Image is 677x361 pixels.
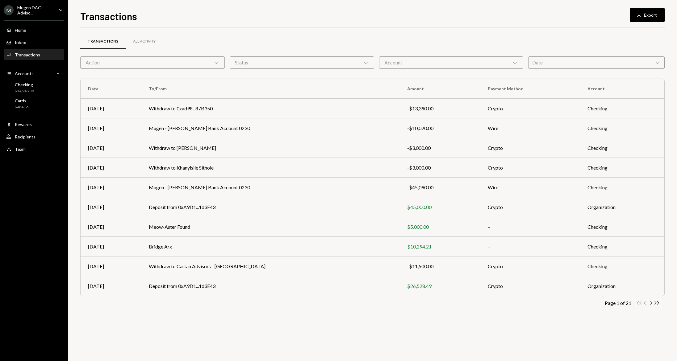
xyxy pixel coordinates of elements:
td: Organization [580,276,664,296]
td: Withdraw to Cartan Advisors - [GEOGRAPHIC_DATA] [141,256,400,276]
td: Checking [580,118,664,138]
div: Inbox [15,40,26,45]
div: -$3,000.00 [407,164,473,171]
div: -$13,390.00 [407,105,473,112]
th: Payment Method [480,79,580,99]
td: Deposit from 0xA9D1...1d3E43 [141,197,400,217]
div: Date [528,56,665,69]
button: Export [630,8,665,22]
div: Status [230,56,374,69]
td: Checking [580,178,664,197]
td: Crypto [480,276,580,296]
td: Checking [580,237,664,256]
div: [DATE] [88,263,134,270]
th: Date [81,79,141,99]
td: Crypto [480,158,580,178]
th: To/From [141,79,400,99]
td: Checking [580,217,664,237]
a: Team [4,143,64,154]
div: [DATE] [88,184,134,191]
div: $5,000.00 [407,223,473,231]
div: -$3,000.00 [407,144,473,152]
td: – [480,217,580,237]
td: Meow-Aster Found [141,217,400,237]
a: Cards$484.85 [4,96,64,111]
a: Accounts [4,68,64,79]
div: [DATE] [88,105,134,112]
div: -$45,090.00 [407,184,473,191]
div: [DATE] [88,282,134,290]
td: Wire [480,178,580,197]
div: $10,294.21 [407,243,473,250]
a: Checking$14,948.38 [4,80,64,95]
td: Crypto [480,197,580,217]
div: [DATE] [88,125,134,132]
div: $26,528.49 [407,282,473,290]
div: [DATE] [88,144,134,152]
td: Organization [580,197,664,217]
td: Withdraw to 0xad98...87B350 [141,99,400,118]
a: Recipients [4,131,64,142]
div: $45,000.00 [407,203,473,211]
div: $484.85 [15,105,29,110]
div: Checking [15,82,34,87]
div: Accounts [15,71,34,76]
div: Page 1 of 21 [605,300,631,306]
div: Account [379,56,524,69]
td: Withdraw to [PERSON_NAME] [141,138,400,158]
td: Deposit from 0xA9D1...1d3E43 [141,276,400,296]
th: Amount [400,79,480,99]
div: $14,948.38 [15,88,34,94]
a: Transactions [4,49,64,60]
div: Recipients [15,134,36,139]
td: Wire [480,118,580,138]
h1: Transactions [80,10,137,22]
td: Mugen - [PERSON_NAME] Bank Account 0230 [141,118,400,138]
td: Checking [580,158,664,178]
td: Mugen - [PERSON_NAME] Bank Account 0230 [141,178,400,197]
div: [DATE] [88,223,134,231]
td: Crypto [480,256,580,276]
td: Checking [580,99,664,118]
a: Home [4,24,64,35]
td: Crypto [480,138,580,158]
div: Rewards [15,122,32,127]
td: Crypto [480,99,580,118]
a: All Activity [126,34,163,49]
a: Rewards [4,119,64,130]
td: Checking [580,138,664,158]
a: Transactions [80,34,126,49]
td: Checking [580,256,664,276]
div: All Activity [133,39,156,44]
div: Transactions [88,39,118,44]
div: [DATE] [88,203,134,211]
div: Mugen DAO Adviso... [17,5,54,15]
div: -$10,020.00 [407,125,473,132]
div: M [4,5,14,15]
td: Withdraw to Khanyisile Sithole [141,158,400,178]
div: Action [80,56,225,69]
a: Inbox [4,37,64,48]
div: [DATE] [88,243,134,250]
div: Team [15,146,26,152]
td: Bridge Arx [141,237,400,256]
td: – [480,237,580,256]
div: Cards [15,98,29,103]
div: Home [15,27,26,33]
div: [DATE] [88,164,134,171]
div: -$11,500.00 [407,263,473,270]
div: Transactions [15,52,40,57]
th: Account [580,79,664,99]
